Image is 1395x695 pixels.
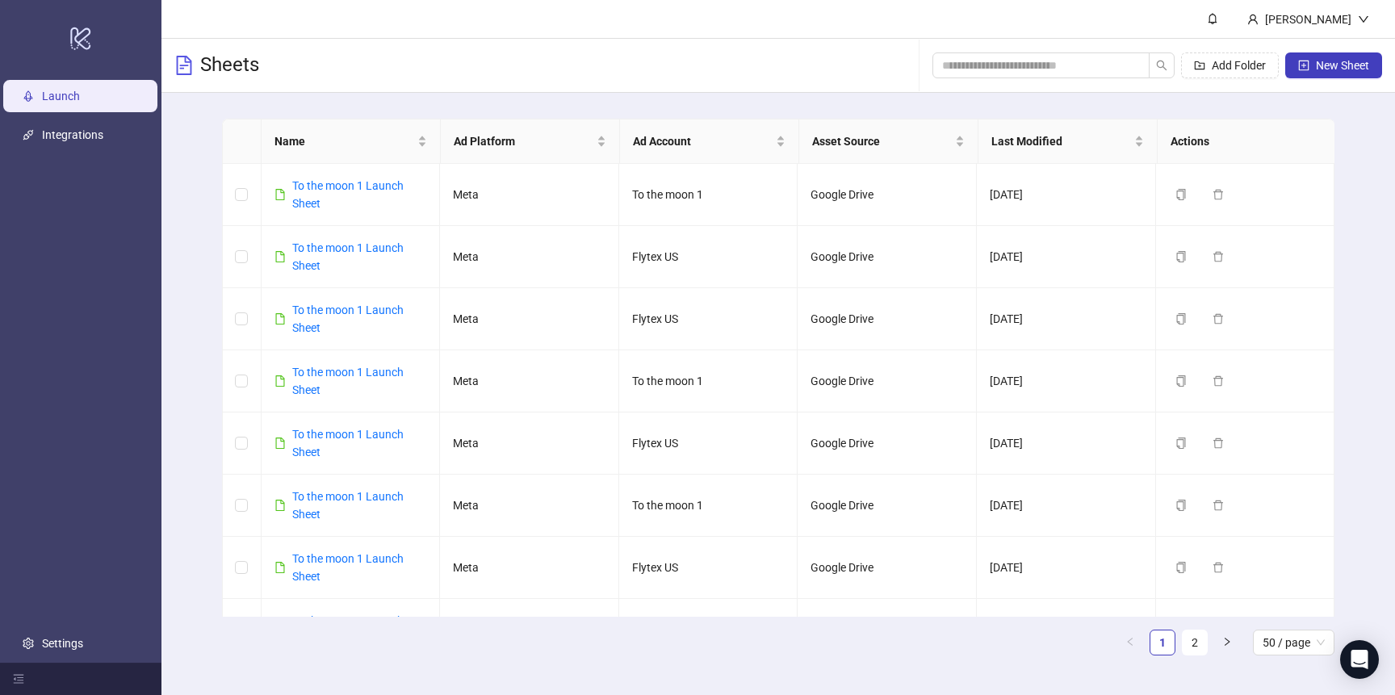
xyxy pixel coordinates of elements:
[1150,630,1175,655] a: 1
[292,366,404,396] a: To the moon 1 Launch Sheet
[42,90,80,103] a: Launch
[1125,637,1135,647] span: left
[274,313,286,324] span: file
[1213,562,1224,573] span: delete
[812,132,952,150] span: Asset Source
[274,132,414,150] span: Name
[440,350,619,412] td: Meta
[1298,60,1309,71] span: plus-square
[440,475,619,537] td: Meta
[174,56,194,75] span: file-text
[619,350,798,412] td: To the moon 1
[292,304,404,334] a: To the moon 1 Launch Sheet
[619,475,798,537] td: To the moon 1
[619,164,798,226] td: To the moon 1
[440,412,619,475] td: Meta
[619,288,798,350] td: Flytex US
[977,226,1156,288] td: [DATE]
[619,599,798,661] td: To the moon 1
[1156,60,1167,71] span: search
[262,119,441,164] th: Name
[292,614,404,645] a: To the moon 1 Launch Sheet
[441,119,620,164] th: Ad Platform
[1259,10,1358,28] div: [PERSON_NAME]
[1358,14,1369,25] span: down
[1213,500,1224,511] span: delete
[1213,313,1224,324] span: delete
[977,288,1156,350] td: [DATE]
[1181,52,1279,78] button: Add Folder
[1150,630,1175,655] li: 1
[1247,14,1259,25] span: user
[619,412,798,475] td: Flytex US
[274,500,286,511] span: file
[798,412,977,475] td: Google Drive
[1175,189,1187,200] span: copy
[1222,637,1232,647] span: right
[1213,189,1224,200] span: delete
[440,226,619,288] td: Meta
[1175,562,1187,573] span: copy
[1158,119,1337,164] th: Actions
[798,599,977,661] td: Google Drive
[1213,438,1224,449] span: delete
[620,119,799,164] th: Ad Account
[440,288,619,350] td: Meta
[274,562,286,573] span: file
[977,350,1156,412] td: [DATE]
[1117,630,1143,655] li: Previous Page
[274,251,286,262] span: file
[274,375,286,387] span: file
[1175,500,1187,511] span: copy
[977,599,1156,661] td: [DATE]
[977,164,1156,226] td: [DATE]
[619,226,798,288] td: Flytex US
[798,164,977,226] td: Google Drive
[1175,375,1187,387] span: copy
[1183,630,1207,655] a: 2
[42,637,83,650] a: Settings
[42,128,103,141] a: Integrations
[440,599,619,661] td: Meta
[977,537,1156,599] td: [DATE]
[1117,630,1143,655] button: left
[1194,60,1205,71] span: folder-add
[292,552,404,583] a: To the moon 1 Launch Sheet
[977,412,1156,475] td: [DATE]
[274,438,286,449] span: file
[1175,438,1187,449] span: copy
[977,475,1156,537] td: [DATE]
[798,288,977,350] td: Google Drive
[798,226,977,288] td: Google Drive
[1214,630,1240,655] li: Next Page
[440,164,619,226] td: Meta
[292,179,404,210] a: To the moon 1 Launch Sheet
[1214,630,1240,655] button: right
[1175,313,1187,324] span: copy
[274,189,286,200] span: file
[454,132,593,150] span: Ad Platform
[440,537,619,599] td: Meta
[200,52,259,78] h3: Sheets
[619,537,798,599] td: Flytex US
[633,132,773,150] span: Ad Account
[1207,13,1218,24] span: bell
[1213,375,1224,387] span: delete
[798,537,977,599] td: Google Drive
[991,132,1131,150] span: Last Modified
[292,490,404,521] a: To the moon 1 Launch Sheet
[292,428,404,458] a: To the moon 1 Launch Sheet
[799,119,978,164] th: Asset Source
[1213,251,1224,262] span: delete
[1340,640,1379,679] div: Open Intercom Messenger
[1253,630,1334,655] div: Page Size
[1285,52,1382,78] button: New Sheet
[292,241,404,272] a: To the moon 1 Launch Sheet
[798,475,977,537] td: Google Drive
[978,119,1158,164] th: Last Modified
[1263,630,1325,655] span: 50 / page
[1175,251,1187,262] span: copy
[13,673,24,685] span: menu-fold
[1316,59,1369,72] span: New Sheet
